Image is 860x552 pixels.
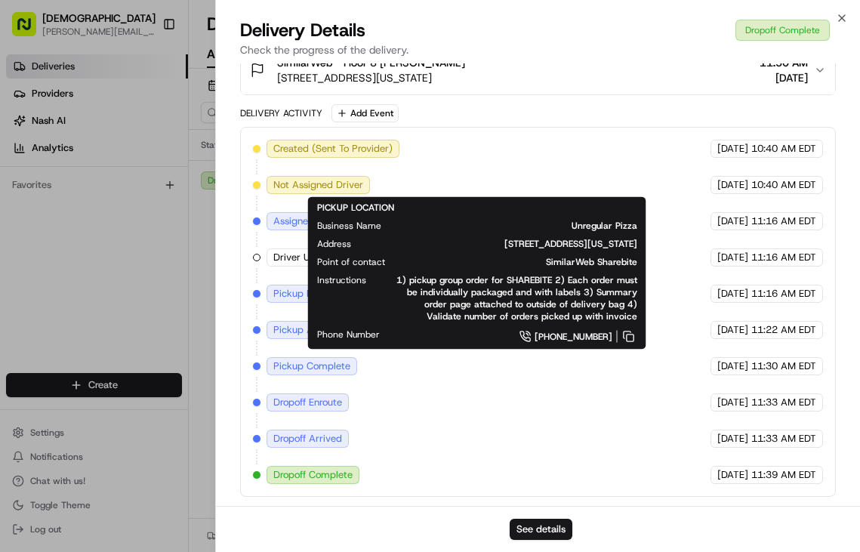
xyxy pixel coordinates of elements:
span: [DATE] [717,396,748,409]
span: SimilarWeb Sharebite [409,256,637,268]
span: 11:16 AM EDT [751,251,816,264]
span: Pylon [150,256,183,267]
span: [DATE] [717,287,748,301]
span: 11:33 AM EDT [751,396,816,409]
button: Add Event [331,104,399,122]
p: Welcome 👋 [15,60,275,85]
span: [PHONE_NUMBER] [535,331,612,343]
span: Pickup Complete [273,359,350,373]
span: [DATE] [717,468,748,482]
a: 💻API Documentation [122,213,248,240]
span: 10:40 AM EDT [751,142,816,156]
img: 1736555255976-a54dd68f-1ca7-489b-9aae-adbdc363a1c4 [15,144,42,171]
button: SimilarWeb - Floor 8 [PERSON_NAME][STREET_ADDRESS][US_STATE]11:50 AM[DATE] [241,46,835,94]
span: API Documentation [143,219,242,234]
span: Not Assigned Driver [273,178,363,192]
span: [DATE] [717,214,748,228]
span: [DATE] [760,70,808,85]
span: 11:30 AM EDT [751,359,816,373]
div: 📗 [15,220,27,233]
a: 📗Knowledge Base [9,213,122,240]
span: [STREET_ADDRESS][US_STATE] [277,70,465,85]
span: Driver Updated [273,251,342,264]
span: Business Name [317,220,381,232]
a: Powered byPylon [106,255,183,267]
button: Start new chat [257,149,275,167]
div: We're available if you need us! [51,159,191,171]
span: [DATE] [717,323,748,337]
span: Pickup Arrived [273,323,340,337]
span: Address [317,238,351,250]
span: Instructions [317,274,366,286]
img: Nash [15,15,45,45]
span: Unregular Pizza [405,220,637,232]
a: [PHONE_NUMBER] [404,328,637,345]
span: [DATE] [717,359,748,373]
span: [DATE] [717,251,748,264]
span: 11:16 AM EDT [751,287,816,301]
span: 11:16 AM EDT [751,214,816,228]
span: Dropoff Enroute [273,396,342,409]
span: 10:40 AM EDT [751,178,816,192]
span: Created (Sent To Provider) [273,142,393,156]
span: PICKUP LOCATION [317,202,394,214]
span: Dropoff Arrived [273,432,342,446]
span: [DATE] [717,432,748,446]
span: 11:39 AM EDT [751,468,816,482]
span: [STREET_ADDRESS][US_STATE] [375,238,637,250]
div: Start new chat [51,144,248,159]
span: Pickup Enroute [273,287,340,301]
input: Clear [39,97,249,113]
span: 11:33 AM EDT [751,432,816,446]
span: Dropoff Complete [273,468,353,482]
span: [DATE] [717,142,748,156]
div: Delivery Activity [240,107,322,119]
span: Delivery Details [240,18,365,42]
span: Knowledge Base [30,219,116,234]
span: [DATE] [717,178,748,192]
span: 11:22 AM EDT [751,323,816,337]
span: Assigned Driver [273,214,344,228]
span: 1) pickup group order for SHAREBITE 2) Each order must be individually packaged and with labels 3... [390,274,637,322]
span: Phone Number [317,328,380,341]
p: Check the progress of the delivery. [240,42,836,57]
span: Point of contact [317,256,385,268]
div: 💻 [128,220,140,233]
button: See details [510,519,572,540]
